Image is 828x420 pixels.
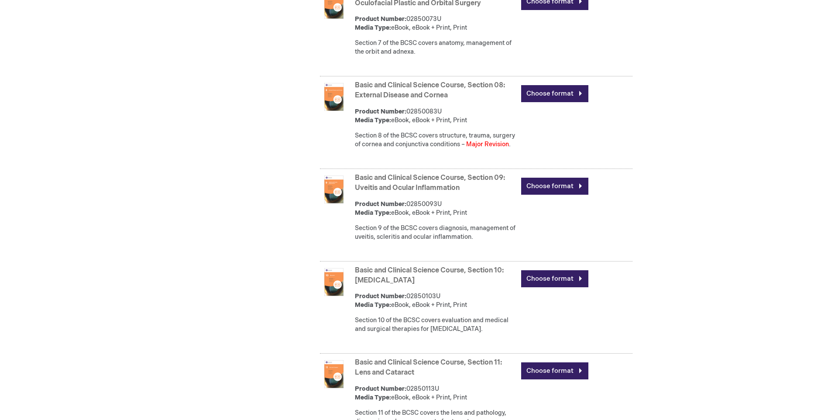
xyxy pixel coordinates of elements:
[521,178,588,195] a: Choose format
[521,85,588,102] a: Choose format
[355,174,505,192] a: Basic and Clinical Science Course, Section 09: Uveitis and Ocular Inflammation
[355,15,406,23] strong: Product Number:
[355,209,391,217] strong: Media Type:
[320,360,348,388] img: Basic and Clinical Science Course, Section 11: Lens and Cataract
[355,108,406,115] strong: Product Number:
[355,224,517,241] div: Section 9 of the BCSC covers diagnosis, management of uveitis, scleritis and ocular inflammation.
[355,293,406,300] strong: Product Number:
[355,81,505,100] a: Basic and Clinical Science Course, Section 08: External Disease and Cornea
[355,24,391,31] strong: Media Type:
[355,39,517,56] div: Section 7 of the BCSC covers anatomy, management of the orbit and adnexa.
[355,107,517,125] div: 02850083U eBook, eBook + Print, Print
[355,358,502,377] a: Basic and Clinical Science Course, Section 11: Lens and Cataract
[355,117,391,124] strong: Media Type:
[355,301,391,309] strong: Media Type:
[355,200,517,217] div: 02850093U eBook, eBook + Print, Print
[320,268,348,296] img: Basic and Clinical Science Course, Section 10: Glaucoma
[355,15,517,32] div: 02850073U eBook, eBook + Print, Print
[355,131,517,149] div: Section 8 of the BCSC covers structure, trauma, surgery of cornea and conjunctiva conditions – .
[355,316,517,334] div: Section 10 of the BCSC covers evaluation and medical and surgical therapies for [MEDICAL_DATA].
[355,200,406,208] strong: Product Number:
[320,176,348,203] img: Basic and Clinical Science Course, Section 09: Uveitis and Ocular Inflammation
[521,270,588,287] a: Choose format
[320,83,348,111] img: Basic and Clinical Science Course, Section 08: External Disease and Cornea
[355,292,517,310] div: 02850103U eBook, eBook + Print, Print
[521,362,588,379] a: Choose format
[355,394,391,401] strong: Media Type:
[466,141,509,148] font: Major Revision
[355,266,504,285] a: Basic and Clinical Science Course, Section 10: [MEDICAL_DATA]
[355,385,406,392] strong: Product Number:
[355,385,517,402] div: 02850113U eBook, eBook + Print, Print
